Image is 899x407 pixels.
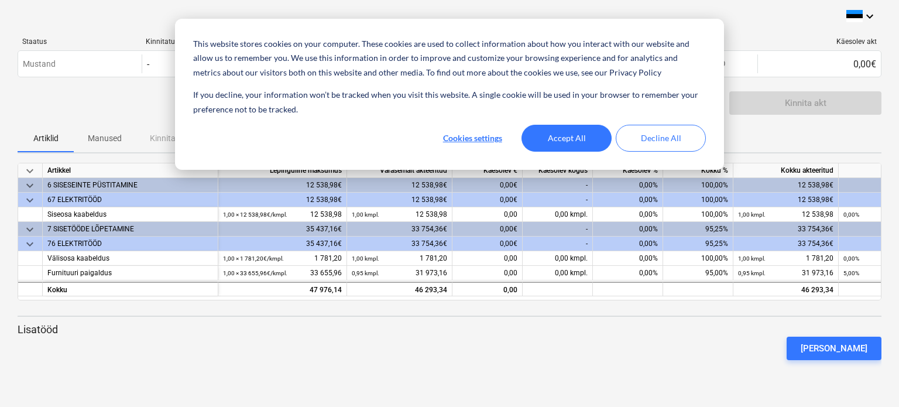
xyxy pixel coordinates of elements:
[347,163,452,178] div: Varasemalt akteeritud
[523,193,593,207] div: -
[593,222,663,237] div: 0,00%
[452,193,523,207] div: 0,00€
[18,323,881,337] p: Lisatööd
[223,283,342,297] div: 47 976,14
[593,178,663,193] div: 0,00%
[23,223,37,237] span: keyboard_arrow_down
[452,282,523,296] div: 0,00
[47,222,213,237] div: 7 SISETÖÖDE LÕPETAMINE
[22,37,136,46] div: Staatus
[523,163,593,178] div: Käesolev kogus
[352,266,447,281] div: 31 973,16
[663,207,733,222] div: 100,00%
[452,178,523,193] div: 0,00€
[218,193,347,207] div: 12 538,98€
[801,341,867,356] div: [PERSON_NAME]
[593,207,663,222] div: 0,00%
[193,37,706,80] p: This website stores cookies on your computer. These cookies are used to collect information about...
[43,282,218,296] div: Kokku
[843,270,859,276] small: 5,00%
[702,56,757,72] input: Lõpp
[352,255,379,262] small: 1,00 kmpl.
[347,237,452,251] div: 33 754,36€
[521,125,612,152] button: Accept All
[23,237,37,251] span: keyboard_arrow_down
[523,207,593,222] div: 0,00 kmpl.
[733,163,839,178] div: Kokku akteeritud
[593,266,663,281] div: 0,00%
[523,178,593,193] div: -
[733,222,839,237] div: 33 754,36€
[47,193,213,207] div: 67 ELEKTRITÖÖD
[47,207,213,222] div: Siseosa kaabeldus
[757,54,881,73] div: 0,00€
[523,251,593,266] div: 0,00 kmpl.
[787,337,881,360] button: [PERSON_NAME]
[147,59,149,70] div: -
[352,207,447,222] div: 12 538,98
[452,222,523,237] div: 0,00€
[733,178,839,193] div: 12 538,98€
[452,266,523,281] div: 0,00
[663,251,733,266] div: 100,00%
[47,266,213,281] div: Furnituuri paigaldus
[23,58,56,70] p: Mustand
[663,222,733,237] div: 95,25%
[23,164,37,178] span: keyboard_arrow_down
[47,237,213,251] div: 76 ELEKTRITÖÖD
[352,283,447,297] div: 46 293,34
[352,211,379,218] small: 1,00 kmpl.
[523,237,593,251] div: -
[427,125,517,152] button: Cookies settings
[523,222,593,237] div: -
[663,237,733,251] div: 95,25%
[663,178,733,193] div: 100,00%
[738,251,833,266] div: 1 781,20
[347,222,452,237] div: 33 754,36€
[452,237,523,251] div: 0,00€
[88,132,122,145] p: Manused
[738,266,833,281] div: 31 973,16
[843,211,859,218] small: 0,00%
[843,255,859,262] small: 0,00%
[347,193,452,207] div: 12 538,98€
[23,193,37,207] span: keyboard_arrow_down
[593,237,663,251] div: 0,00%
[452,251,523,266] div: 0,00
[23,179,37,193] span: keyboard_arrow_down
[523,266,593,281] div: 0,00 kmpl.
[32,132,60,145] p: Artiklid
[593,163,663,178] div: Käesolev %
[593,251,663,266] div: 0,00%
[452,163,523,178] div: Käesolev €
[452,207,523,222] div: 0,00
[193,88,706,117] p: If you decline, your information won’t be tracked when you visit this website. A single cookie wi...
[218,178,347,193] div: 12 538,98€
[863,9,877,23] i: keyboard_arrow_down
[47,178,213,193] div: 6 SISESEINTE PÜSTITAMINE
[223,251,342,266] div: 1 781,20
[218,237,347,251] div: 35 437,16€
[223,270,287,276] small: 1,00 × 33 655,96€ / kmpl.
[347,178,452,193] div: 12 538,98€
[223,207,342,222] div: 12 538,98
[738,255,766,262] small: 1,00 kmpl.
[175,19,724,170] div: Cookie banner
[738,270,766,276] small: 0,95 kmpl.
[593,193,663,207] div: 0,00%
[218,222,347,237] div: 35 437,16€
[763,37,877,46] div: Käesolev akt
[352,251,447,266] div: 1 781,20
[733,237,839,251] div: 33 754,36€
[663,266,733,281] div: 95,00%
[733,193,839,207] div: 12 538,98€
[218,163,347,178] div: Lepinguline maksumus
[738,211,766,218] small: 1,00 kmpl.
[223,266,342,281] div: 33 655,96
[47,251,213,266] div: Välisosa kaabeldus
[663,163,733,178] div: Kokku %
[43,163,218,178] div: Artikkel
[223,211,287,218] small: 1,00 × 12 538,98€ / kmpl.
[663,193,733,207] div: 100,00%
[352,270,379,276] small: 0,95 kmpl.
